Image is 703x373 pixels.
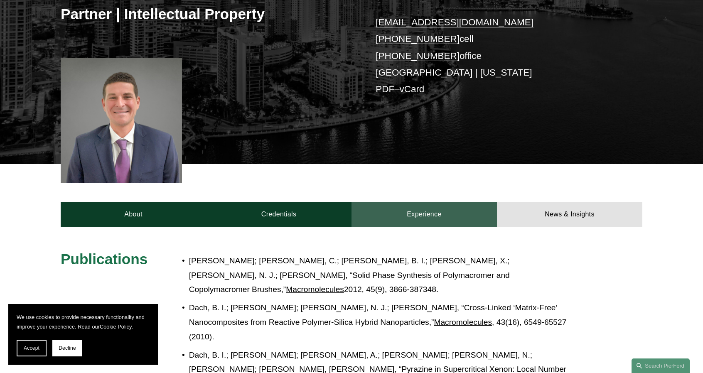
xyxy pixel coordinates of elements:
button: Accept [17,340,47,356]
p: Dach, B. I.; [PERSON_NAME]; [PERSON_NAME], N. J.; [PERSON_NAME], “Cross-Linked ‘Matrix-Free’ Nano... [189,301,570,344]
button: Decline [52,340,82,356]
a: [PHONE_NUMBER] [376,51,460,61]
span: Macromolecules [434,318,492,326]
a: [PHONE_NUMBER] [376,34,460,44]
h3: Partner | Intellectual Property [61,5,351,23]
p: [PERSON_NAME]; [PERSON_NAME], C.; [PERSON_NAME], B. I.; [PERSON_NAME], X.; [PERSON_NAME], N. J.; ... [189,254,570,297]
p: cell office [GEOGRAPHIC_DATA] | [US_STATE] – [376,14,618,98]
span: Decline [59,345,76,351]
a: Experience [351,202,497,227]
p: We use cookies to provide necessary functionality and improve your experience. Read our . [17,312,150,331]
a: Search this site [632,358,690,373]
a: News & Insights [497,202,642,227]
a: Cookie Policy [100,324,132,330]
span: Macromolecules [286,285,344,294]
a: [EMAIL_ADDRESS][DOMAIN_NAME] [376,17,533,27]
section: Cookie banner [8,304,158,365]
span: Publications [61,251,147,267]
a: vCard [400,84,425,94]
a: PDF [376,84,394,94]
a: About [61,202,206,227]
a: Credentials [206,202,351,227]
span: Accept [24,345,39,351]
